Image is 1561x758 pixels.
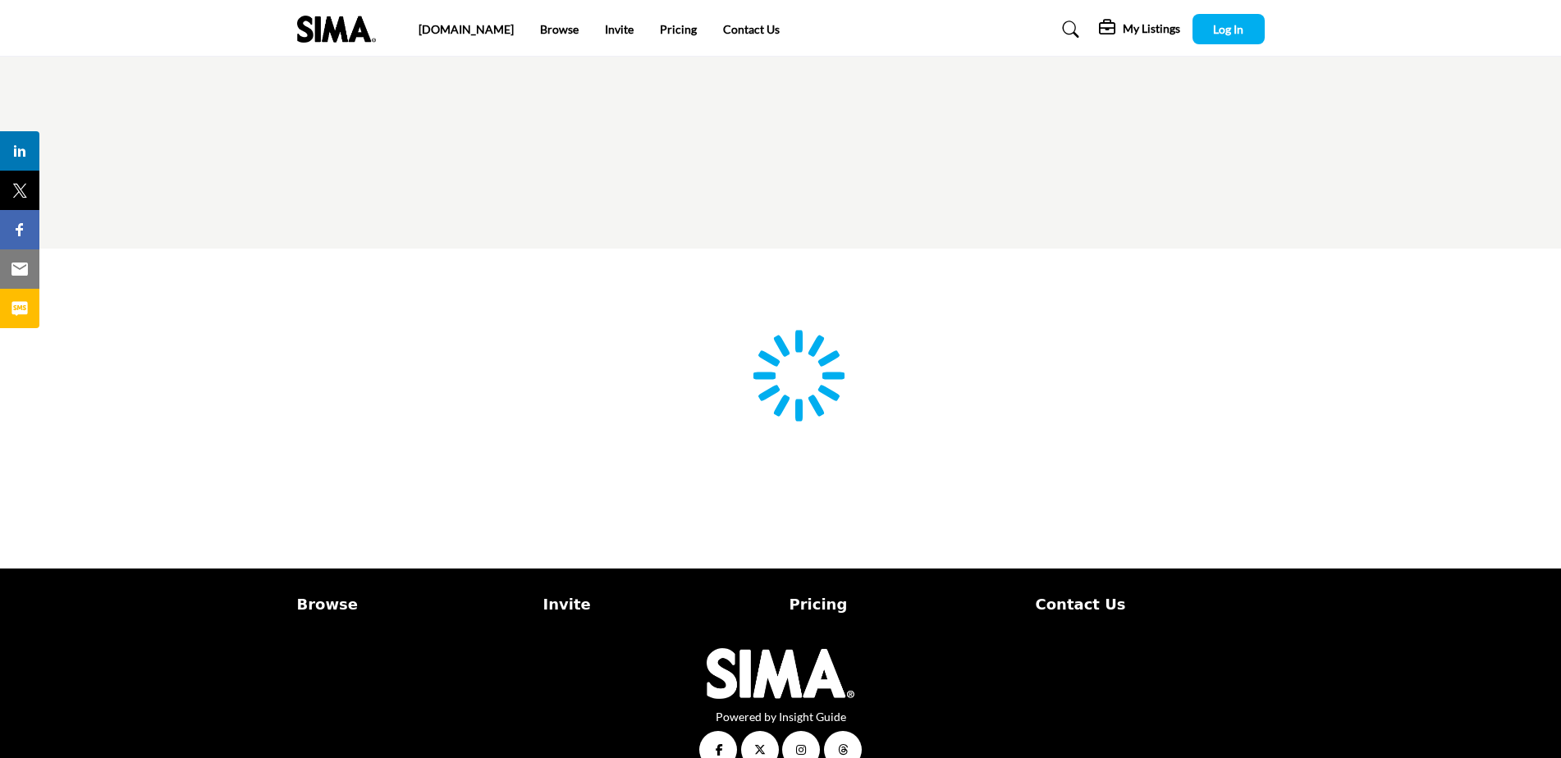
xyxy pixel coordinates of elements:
a: [DOMAIN_NAME] [419,22,514,36]
a: Pricing [790,593,1019,615]
img: No Site Logo [707,648,854,699]
img: Site Logo [297,16,384,43]
a: Contact Us [723,22,780,36]
a: Browse [540,22,579,36]
a: Search [1046,16,1090,43]
a: Pricing [660,22,697,36]
span: Log In [1213,22,1243,36]
a: Powered by Insight Guide [716,710,846,724]
a: Invite [605,22,634,36]
a: Browse [297,593,526,615]
a: Contact Us [1036,593,1265,615]
h5: My Listings [1123,21,1180,36]
button: Log In [1192,14,1265,44]
a: Invite [543,593,772,615]
div: My Listings [1099,20,1180,39]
